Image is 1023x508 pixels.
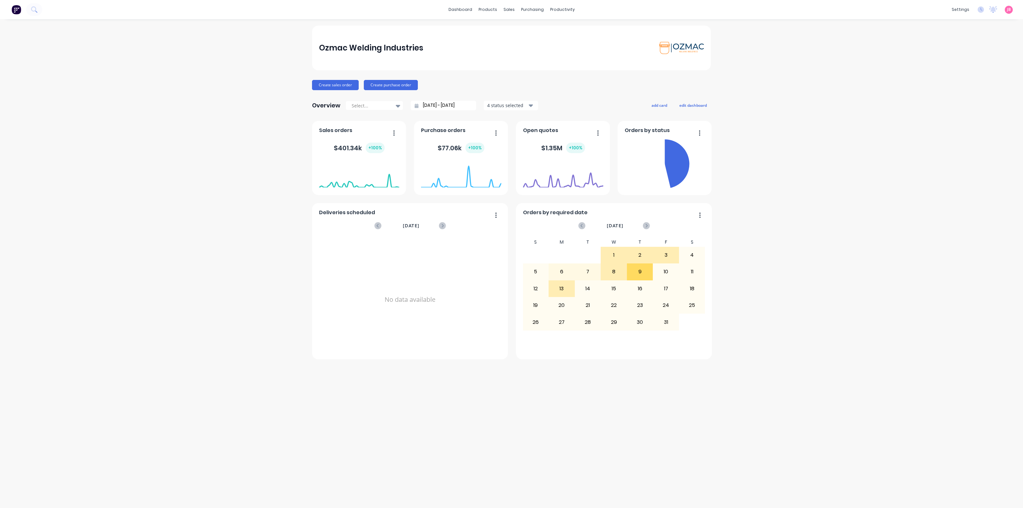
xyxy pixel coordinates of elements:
div: 15 [601,281,627,297]
div: 11 [679,264,705,280]
div: Overview [312,99,340,112]
div: 1 [601,247,627,263]
span: Open quotes [523,127,558,134]
div: 26 [523,314,549,330]
span: [DATE] [403,222,419,229]
div: + 100 % [366,143,385,153]
div: M [549,238,575,247]
div: 19 [523,297,549,313]
div: 5 [523,264,549,280]
div: 6 [549,264,574,280]
span: [DATE] [607,222,623,229]
div: 8 [601,264,627,280]
div: F [653,238,679,247]
span: Deliveries scheduled [319,209,375,216]
div: 23 [627,297,653,313]
div: purchasing [518,5,547,14]
div: 21 [575,297,601,313]
div: $ 401.34k [334,143,385,153]
button: edit dashboard [675,101,711,109]
a: dashboard [445,5,475,14]
div: 7 [575,264,601,280]
div: 9 [627,264,653,280]
span: Orders by status [625,127,670,134]
div: 30 [627,314,653,330]
div: $ 1.35M [541,143,585,153]
div: 13 [549,281,574,297]
div: 25 [679,297,705,313]
div: + 100 % [465,143,484,153]
div: W [601,238,627,247]
div: settings [949,5,972,14]
span: Purchase orders [421,127,465,134]
div: productivity [547,5,578,14]
img: Ozmac Welding Industries [659,42,704,54]
div: 16 [627,281,653,297]
div: 31 [653,314,679,330]
div: 24 [653,297,679,313]
span: JB [1007,7,1011,12]
button: Create sales order [312,80,359,90]
div: 18 [679,281,705,297]
div: 2 [627,247,653,263]
div: + 100 % [566,143,585,153]
div: 17 [653,281,679,297]
div: 22 [601,297,627,313]
div: 29 [601,314,627,330]
span: Sales orders [319,127,352,134]
div: 14 [575,281,601,297]
div: S [523,238,549,247]
button: add card [647,101,671,109]
div: 12 [523,281,549,297]
div: 27 [549,314,574,330]
div: 10 [653,264,679,280]
div: 28 [575,314,601,330]
button: 4 status selected [484,101,538,110]
div: T [627,238,653,247]
div: S [679,238,705,247]
div: sales [500,5,518,14]
img: Factory [12,5,21,14]
button: Create purchase order [364,80,418,90]
div: 4 status selected [487,102,527,109]
div: 4 [679,247,705,263]
div: products [475,5,500,14]
div: 3 [653,247,679,263]
div: 20 [549,297,574,313]
div: T [575,238,601,247]
div: Ozmac Welding Industries [319,42,423,54]
div: No data available [319,238,501,362]
div: $ 77.06k [438,143,484,153]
